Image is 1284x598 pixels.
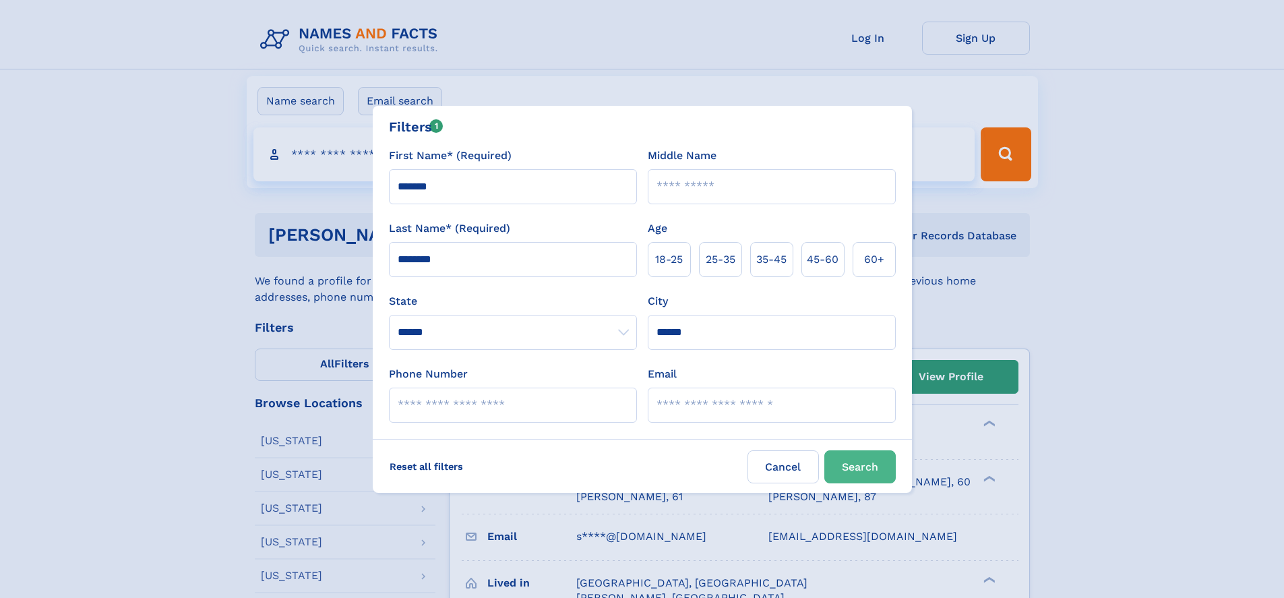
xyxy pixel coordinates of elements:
span: 35‑45 [756,251,787,268]
label: State [389,293,637,309]
label: First Name* (Required) [389,148,512,164]
label: Cancel [747,450,819,483]
span: 60+ [864,251,884,268]
span: 25‑35 [706,251,735,268]
label: Email [648,366,677,382]
label: Middle Name [648,148,716,164]
label: Last Name* (Required) [389,220,510,237]
label: City [648,293,668,309]
label: Phone Number [389,366,468,382]
label: Reset all filters [381,450,472,483]
button: Search [824,450,896,483]
label: Age [648,220,667,237]
div: Filters [389,117,444,137]
span: 45‑60 [807,251,838,268]
span: 18‑25 [655,251,683,268]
